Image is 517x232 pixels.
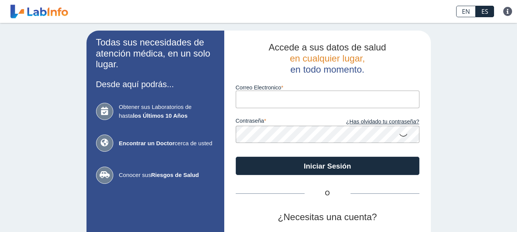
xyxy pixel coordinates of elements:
[328,118,419,126] a: ¿Has olvidado tu contraseña?
[269,42,386,52] span: Accede a sus datos de salud
[236,157,419,175] button: Iniciar Sesión
[476,6,494,17] a: ES
[96,37,215,70] h2: Todas sus necesidades de atención médica, en un solo lugar.
[133,112,188,119] b: los Últimos 10 Años
[119,139,215,148] span: cerca de usted
[449,202,509,224] iframe: Help widget launcher
[305,189,351,198] span: O
[456,6,476,17] a: EN
[119,140,175,146] b: Encontrar un Doctor
[290,53,365,63] span: en cualquier lugar,
[119,103,215,120] span: Obtener sus Laboratorios de hasta
[119,171,215,180] span: Conocer sus
[236,118,328,126] label: contraseña
[236,212,419,223] h2: ¿Necesitas una cuenta?
[236,84,419,91] label: Correo Electronico
[96,79,215,89] h3: Desde aquí podrás...
[290,64,364,75] span: en todo momento.
[151,172,199,178] b: Riesgos de Salud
